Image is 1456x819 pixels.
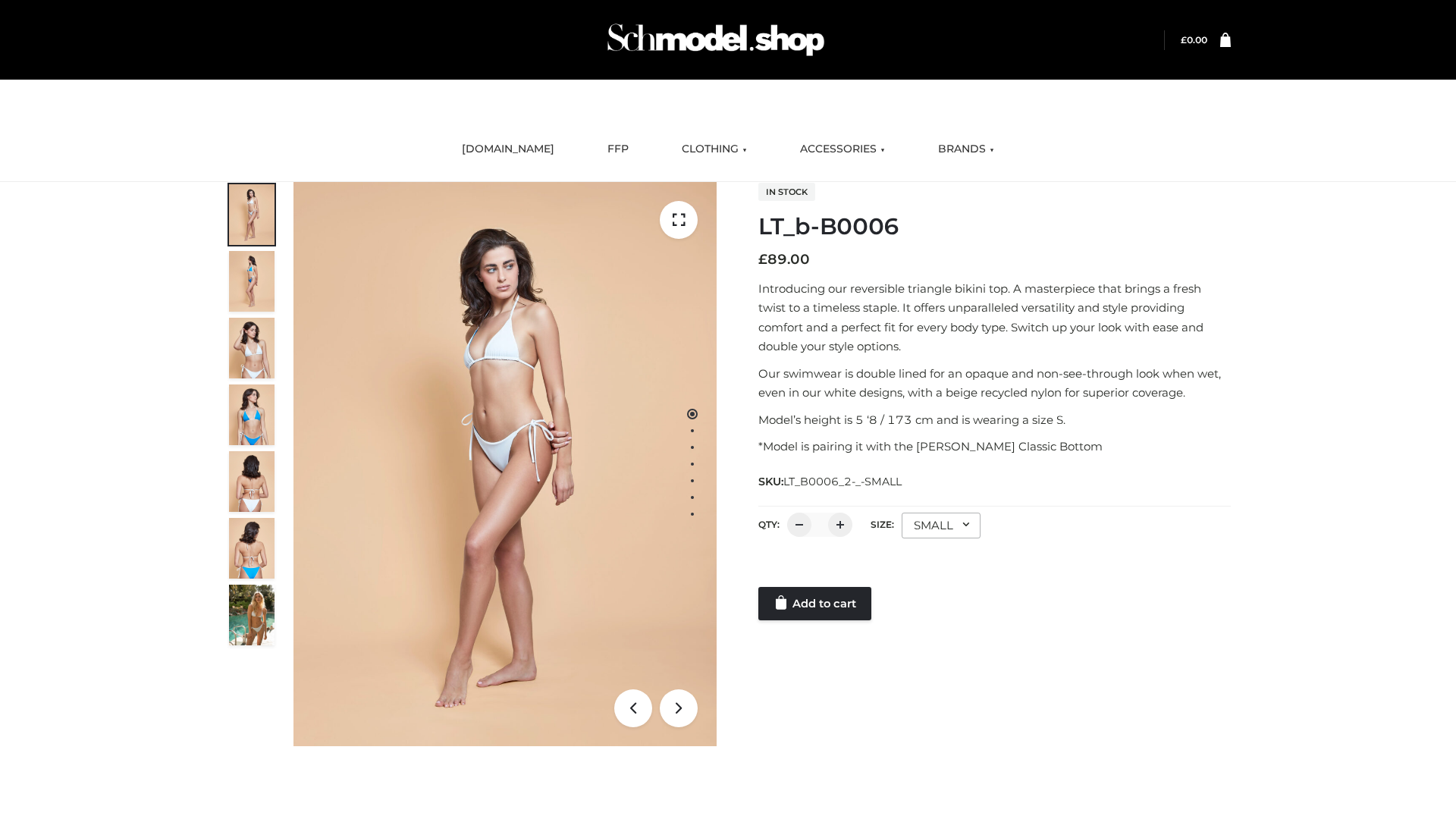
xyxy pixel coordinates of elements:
[758,183,815,201] span: In stock
[758,410,1231,430] p: Model’s height is 5 ‘8 / 173 cm and is wearing a size S.
[229,585,275,645] img: Arieltop_CloudNine_AzureSky2.jpg
[596,133,640,166] a: FFP
[758,251,810,268] bdi: 89.00
[450,133,566,166] a: [DOMAIN_NAME]
[229,184,275,245] img: ArielClassicBikiniTop_CloudNine_AzureSky_OW114ECO_1-scaled.jpg
[871,519,894,530] label: Size:
[927,133,1006,166] a: BRANDS
[758,279,1231,356] p: Introducing our reversible triangle bikini top. A masterpiece that brings a fresh twist to a time...
[902,513,981,538] div: SMALL
[602,10,830,70] img: Schmodel Admin 964
[783,475,902,488] span: LT_B0006_2-_-SMALL
[229,451,275,512] img: ArielClassicBikiniTop_CloudNine_AzureSky_OW114ECO_7-scaled.jpg
[758,519,780,530] label: QTY:
[1181,34,1207,45] a: £0.00
[758,251,767,268] span: £
[229,251,275,312] img: ArielClassicBikiniTop_CloudNine_AzureSky_OW114ECO_2-scaled.jpg
[1181,34,1207,45] bdi: 0.00
[229,318,275,378] img: ArielClassicBikiniTop_CloudNine_AzureSky_OW114ECO_3-scaled.jpg
[758,587,871,620] a: Add to cart
[758,437,1231,457] p: *Model is pairing it with the [PERSON_NAME] Classic Bottom
[758,364,1231,403] p: Our swimwear is double lined for an opaque and non-see-through look when wet, even in our white d...
[758,472,903,491] span: SKU:
[229,384,275,445] img: ArielClassicBikiniTop_CloudNine_AzureSky_OW114ECO_4-scaled.jpg
[1181,34,1187,45] span: £
[229,518,275,579] img: ArielClassicBikiniTop_CloudNine_AzureSky_OW114ECO_8-scaled.jpg
[758,213,1231,240] h1: LT_b-B0006
[293,182,717,746] img: ArielClassicBikiniTop_CloudNine_AzureSky_OW114ECO_1
[670,133,758,166] a: CLOTHING
[789,133,896,166] a: ACCESSORIES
